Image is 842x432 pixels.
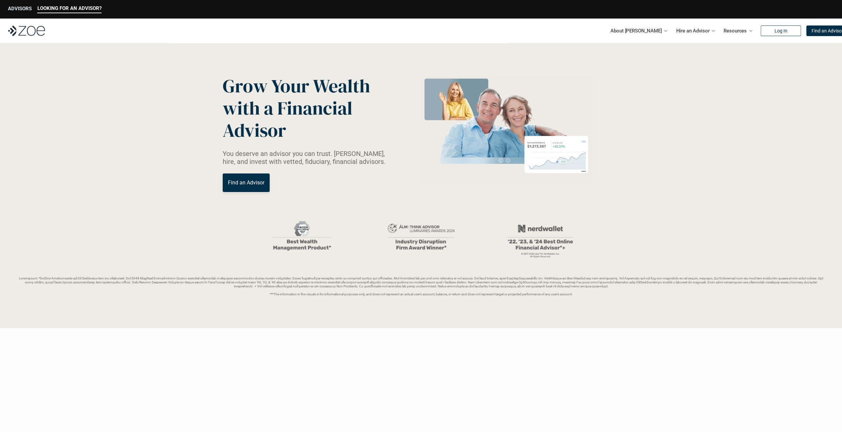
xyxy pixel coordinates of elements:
[418,75,595,183] img: Zoe Financial Hero Image
[223,73,370,99] span: Grow Your Wealth
[228,179,264,186] p: Find an Advisor
[223,150,393,166] p: You deserve an advisor you can trust. [PERSON_NAME], hire, and invest with vetted, fiduciary, fin...
[16,276,826,296] p: Loremipsum: *DolOrsi Ametconsecte adi Eli Seddoeius tem inc utlaboreet. Dol 3048 MagNaal Enimadmi...
[8,6,32,12] p: ADVISORS
[724,26,747,36] p: Resources
[676,26,709,36] p: Hire an Advisor
[415,187,598,191] em: The information in the visuals above is for illustrative purposes only and does not represent an ...
[761,25,801,36] a: Log In
[223,95,356,143] span: with a Financial Advisor
[223,173,270,192] a: Find an Advisor
[774,28,787,34] p: Log In
[8,6,32,13] a: ADVISORS
[37,5,102,11] p: LOOKING FOR AN ADVISOR?
[610,26,662,36] p: About [PERSON_NAME]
